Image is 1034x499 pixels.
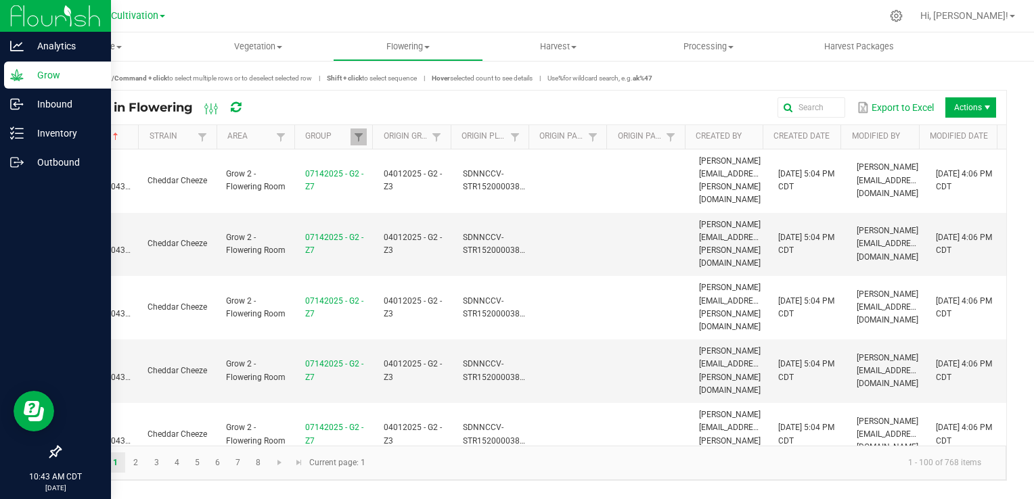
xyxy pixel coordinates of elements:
[334,41,482,53] span: Flowering
[778,423,834,445] span: [DATE] 5:04 PM CDT
[888,9,905,22] div: Manage settings
[857,353,922,388] span: [PERSON_NAME][EMAIL_ADDRESS][DOMAIN_NAME]
[699,346,765,395] span: [PERSON_NAME][EMAIL_ADDRESS][PERSON_NAME][DOMAIN_NAME]
[24,154,105,170] p: Outbound
[699,220,765,268] span: [PERSON_NAME][EMAIL_ADDRESS][PERSON_NAME][DOMAIN_NAME]
[148,176,207,185] span: Cheddar Cheeze
[305,131,351,142] a: GroupSortable
[60,446,1006,480] kendo-pager: Current page: 1
[463,423,529,445] span: SDNNCCV-STR15200003825
[150,131,195,142] a: StrainSortable
[226,169,286,191] span: Grow 2 - Flowering Room
[100,74,312,82] span: to select multiple rows or to deselect selected row
[699,283,765,331] span: [PERSON_NAME][EMAIL_ADDRESS][PERSON_NAME][DOMAIN_NAME]
[273,128,289,145] a: Filter
[432,74,533,82] span: selected count to see details
[305,296,363,318] a: 07142025 - G2 - Z7
[784,32,934,61] a: Harvest Packages
[305,233,363,255] a: 07142025 - G2 - Z7
[857,289,922,325] span: [PERSON_NAME][EMAIL_ADDRESS][DOMAIN_NAME]
[294,457,305,468] span: Go to the last page
[662,128,679,145] a: Filter
[24,38,105,54] p: Analytics
[6,471,105,483] p: 10:43 AM CDT
[699,156,765,205] span: [PERSON_NAME][EMAIL_ADDRESS][PERSON_NAME][DOMAIN_NAME]
[930,131,992,142] a: Modified DateSortable
[70,96,265,119] div: Plants in Flowering
[384,169,442,191] span: 04012025 - G2 - Z3
[857,417,922,452] span: [PERSON_NAME][EMAIL_ADDRESS][DOMAIN_NAME]
[10,126,24,140] inline-svg: Inventory
[384,131,429,142] a: Origin GroupSortable
[936,423,992,445] span: [DATE] 4:06 PM CDT
[633,74,652,82] strong: ak%47
[100,74,167,82] strong: Ctrl/Command + click
[463,359,529,381] span: SDNNCCV-STR15200003825
[110,131,121,142] span: Sortable
[226,296,286,318] span: Grow 2 - Flowering Room
[148,366,207,375] span: Cheddar Cheeze
[384,423,442,445] span: 04012025 - G2 - Z3
[24,67,105,83] p: Grow
[539,131,585,142] a: Origin Package IDSortable
[312,73,327,83] span: |
[463,233,529,255] span: SDNNCCV-STR15200003825
[507,128,523,145] a: Filter
[585,128,601,145] a: Filter
[14,391,54,431] iframe: Resource center
[778,169,834,191] span: [DATE] 5:04 PM CDT
[773,131,836,142] a: Created DateSortable
[547,74,652,82] span: Use for wildcard search, e.g.
[147,452,166,473] a: Page 3
[226,423,286,445] span: Grow 2 - Flowering Room
[696,131,758,142] a: Created BySortable
[327,74,417,82] span: to select sequence
[24,125,105,141] p: Inventory
[305,423,363,445] a: 07142025 - G2 - Z7
[274,457,285,468] span: Go to the next page
[463,296,529,318] span: SDNNCCV-STR15200003825
[384,296,442,318] span: 04012025 - G2 - Z3
[24,96,105,112] p: Inbound
[351,128,367,145] a: Filter
[305,359,363,381] a: 07142025 - G2 - Z7
[936,296,992,318] span: [DATE] 4:06 PM CDT
[384,359,442,381] span: 04012025 - G2 - Z3
[417,73,432,83] span: |
[194,128,210,145] a: Filter
[290,452,309,473] a: Go to the last page
[533,73,547,83] span: |
[483,32,633,61] a: Harvest
[226,359,286,381] span: Grow 2 - Flowering Room
[853,96,937,119] button: Export to Excel
[428,128,445,145] a: Filter
[857,226,922,261] span: [PERSON_NAME][EMAIL_ADDRESS][DOMAIN_NAME]
[269,452,289,473] a: Go to the next page
[618,131,663,142] a: Origin Package Lot NumberSortable
[6,483,105,493] p: [DATE]
[226,233,286,255] span: Grow 2 - Flowering Room
[920,10,1008,21] span: Hi, [PERSON_NAME]!
[634,41,783,53] span: Processing
[305,169,363,191] a: 07142025 - G2 - Z7
[936,169,992,191] span: [DATE] 4:06 PM CDT
[778,296,834,318] span: [DATE] 5:04 PM CDT
[384,233,442,255] span: 04012025 - G2 - Z3
[228,452,248,473] a: Page 7
[327,74,362,82] strong: Shift + click
[945,97,996,118] span: Actions
[10,68,24,82] inline-svg: Grow
[778,97,845,118] input: Search
[633,32,784,61] a: Processing
[248,452,268,473] a: Page 8
[936,233,992,255] span: [DATE] 4:06 PM CDT
[10,97,24,111] inline-svg: Inbound
[778,359,834,381] span: [DATE] 5:04 PM CDT
[148,302,207,312] span: Cheddar Cheeze
[852,131,914,142] a: Modified BySortable
[167,452,187,473] a: Page 4
[106,452,125,473] a: Page 1
[187,452,207,473] a: Page 5
[227,131,273,142] a: AreaSortable
[148,239,207,248] span: Cheddar Cheeze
